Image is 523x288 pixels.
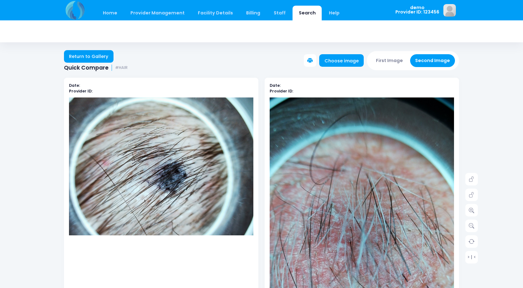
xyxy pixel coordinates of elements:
a: Facility Details [192,6,239,20]
img: image [443,4,456,17]
span: Quick Compare [64,65,108,71]
span: demo Provider ID: 123456 [395,5,439,14]
img: compare-img1 [69,97,253,236]
a: Billing [240,6,267,20]
b: Date: [270,83,281,88]
b: Date: [69,83,80,88]
b: Provider ID: [69,88,92,94]
a: Provider Management [124,6,191,20]
a: Home [97,6,123,20]
small: #HAIR [115,65,128,70]
button: Second Image [410,54,455,67]
a: Return to Gallery [64,50,114,63]
button: First Image [371,54,408,67]
a: > | < [465,251,478,263]
a: Staff [267,6,292,20]
a: Choose image [319,54,364,67]
b: Provider ID: [270,88,293,94]
a: Help [323,6,346,20]
a: Search [293,6,322,20]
